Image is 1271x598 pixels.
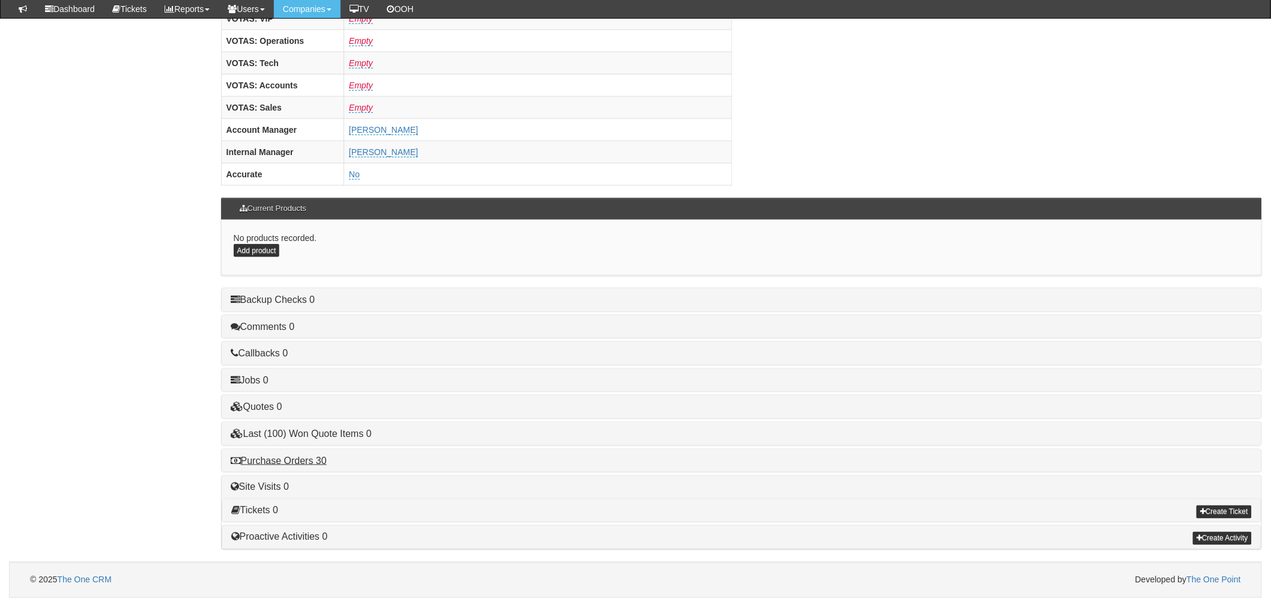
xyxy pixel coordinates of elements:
a: No [349,169,360,180]
a: Quotes 0 [231,401,282,412]
th: VOTAS: Tech [221,52,344,75]
a: Empty [349,14,373,24]
a: [PERSON_NAME] [349,125,418,135]
h3: Current Products [234,198,312,219]
th: Accurate [221,163,344,186]
a: Empty [349,103,373,113]
a: Comments 0 [231,322,295,332]
a: Empty [349,58,373,69]
a: Proactive Activities 0 [231,532,328,542]
span: Developed by [1135,574,1241,586]
a: Purchase Orders 30 [231,456,327,466]
a: Callbacks 0 [231,348,288,358]
a: Tickets 0 [231,505,278,516]
a: Add product [234,244,280,257]
th: VOTAS: Accounts [221,75,344,97]
a: Create Ticket [1197,505,1252,519]
th: VOTAS: Operations [221,30,344,52]
div: No products recorded. [221,220,1262,276]
a: [PERSON_NAME] [349,147,418,157]
a: The One CRM [57,575,111,585]
a: Empty [349,36,373,46]
a: Last (100) Won Quote Items 0 [231,429,372,439]
a: Jobs 0 [231,375,268,385]
th: VOTAS: VIP [221,8,344,30]
a: Empty [349,81,373,91]
th: VOTAS: Sales [221,97,344,119]
span: © 2025 [30,575,112,585]
a: The One Point [1187,575,1241,585]
a: Site Visits 0 [231,482,289,492]
a: Create Activity [1193,532,1252,545]
th: Internal Manager [221,141,344,163]
a: Backup Checks 0 [231,294,315,305]
th: Account Manager [221,119,344,141]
